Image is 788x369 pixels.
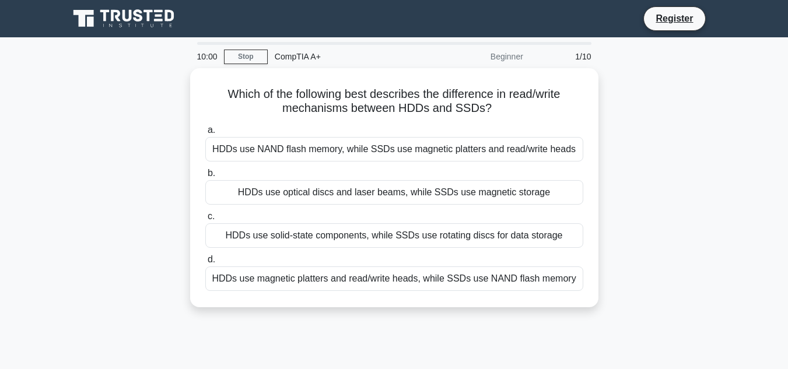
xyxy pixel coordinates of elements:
a: Register [649,11,700,26]
div: CompTIA A+ [268,45,428,68]
div: HDDs use solid-state components, while SSDs use rotating discs for data storage [205,223,583,248]
h5: Which of the following best describes the difference in read/write mechanisms between HDDs and SSDs? [204,87,584,116]
div: HDDs use magnetic platters and read/write heads, while SSDs use NAND flash memory [205,266,583,291]
span: c. [208,211,215,221]
a: Stop [224,50,268,64]
div: HDDs use optical discs and laser beams, while SSDs use magnetic storage [205,180,583,205]
div: 1/10 [530,45,598,68]
div: Beginner [428,45,530,68]
span: a. [208,125,215,135]
div: 10:00 [190,45,224,68]
span: d. [208,254,215,264]
div: HDDs use NAND flash memory, while SSDs use magnetic platters and read/write heads [205,137,583,161]
span: b. [208,168,215,178]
